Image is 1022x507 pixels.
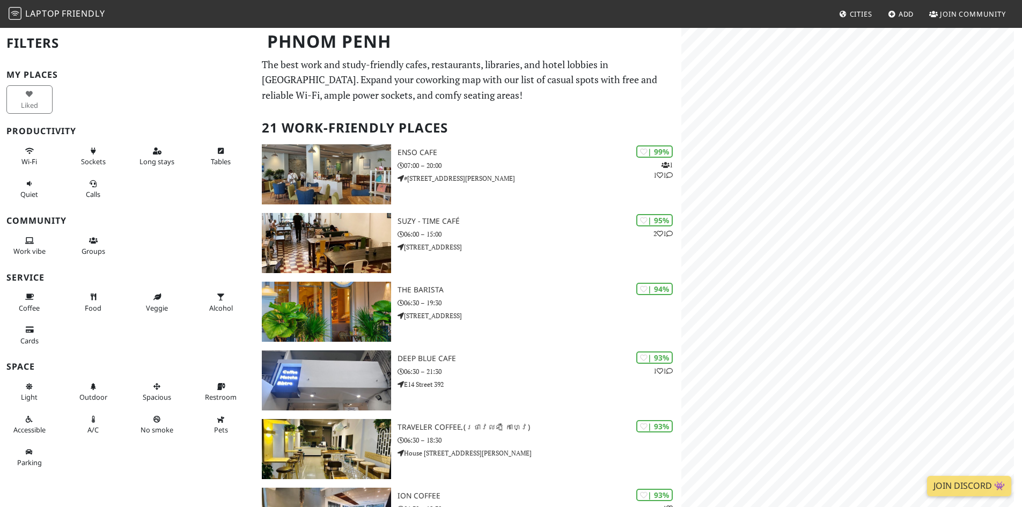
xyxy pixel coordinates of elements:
h3: Community [6,216,249,226]
span: Coffee [19,303,40,313]
h2: 21 Work-Friendly Places [262,112,675,144]
span: Friendly [62,8,105,19]
p: 06:30 – 19:30 [398,298,681,308]
h3: Enso Cafe [398,148,681,157]
span: Parking [17,458,42,467]
h3: Suzy - Time Café [398,217,681,226]
span: Group tables [82,246,105,256]
button: Tables [198,142,244,171]
p: 2 1 [653,229,673,239]
a: Join Discord 👾 [927,476,1011,496]
div: | 99% [636,145,673,158]
button: Food [70,288,116,317]
a: LaptopFriendly LaptopFriendly [9,5,105,24]
p: #[STREET_ADDRESS][PERSON_NAME] [398,173,681,183]
span: Food [85,303,101,313]
span: Outdoor area [79,392,107,402]
img: The Barista [262,282,391,342]
button: Sockets [70,142,116,171]
a: Traveler Coffee (ថ្រាវលឡឺ កាហ្វេ) | 93% Traveler Coffee (ថ្រាវលឡឺ កាហ្វេ) 06:30 – 18:30 House [ST... [255,419,681,479]
span: Video/audio calls [86,189,100,199]
img: Suzy - Time Café [262,213,391,273]
span: Veggie [146,303,168,313]
h3: My Places [6,70,249,80]
button: Spacious [134,378,180,406]
button: Light [6,378,53,406]
div: | 94% [636,283,673,295]
p: 06:30 – 21:30 [398,366,681,377]
span: Restroom [205,392,237,402]
h3: Deep Blue Cafe [398,354,681,363]
img: Deep Blue Cafe [262,350,391,410]
img: LaptopFriendly [9,7,21,20]
a: Suzy - Time Café | 95% 21 Suzy - Time Café 06:00 – 15:00 [STREET_ADDRESS] [255,213,681,273]
span: Add [899,9,914,19]
a: Add [884,4,918,24]
p: 06:30 – 18:30 [398,435,681,445]
button: No smoke [134,410,180,439]
h1: Phnom Penh [259,27,679,56]
p: 06:00 – 15:00 [398,229,681,239]
button: A/C [70,410,116,439]
div: | 93% [636,351,673,364]
button: Coffee [6,288,53,317]
span: Work-friendly tables [211,157,231,166]
span: Air conditioned [87,425,99,435]
a: Deep Blue Cafe | 93% 11 Deep Blue Cafe 06:30 – 21:30 E14 Street 392 [255,350,681,410]
h3: Traveler Coffee (ថ្រាវលឡឺ កាហ្វេ) [398,423,681,432]
button: Accessible [6,410,53,439]
button: Parking [6,443,53,472]
p: [STREET_ADDRESS] [398,311,681,321]
span: Pet friendly [214,425,228,435]
button: Calls [70,175,116,203]
button: Long stays [134,142,180,171]
span: People working [13,246,46,256]
h3: The Barista [398,285,681,295]
h3: Service [6,273,249,283]
p: E14 Street 392 [398,379,681,390]
button: Cards [6,321,53,349]
span: Spacious [143,392,171,402]
span: Long stays [139,157,174,166]
span: Laptop [25,8,60,19]
span: Stable Wi-Fi [21,157,37,166]
span: Credit cards [20,336,39,346]
a: Cities [835,4,877,24]
button: Groups [70,232,116,260]
span: Quiet [20,189,38,199]
button: Pets [198,410,244,439]
h3: Ion coffee [398,491,681,501]
p: 07:00 – 20:00 [398,160,681,171]
img: Enso Cafe [262,144,391,204]
span: Alcohol [209,303,233,313]
a: Join Community [925,4,1010,24]
span: Smoke free [141,425,173,435]
button: Alcohol [198,288,244,317]
span: Power sockets [81,157,106,166]
h3: Space [6,362,249,372]
a: The Barista | 94% The Barista 06:30 – 19:30 [STREET_ADDRESS] [255,282,681,342]
span: Join Community [940,9,1006,19]
button: Wi-Fi [6,142,53,171]
button: Quiet [6,175,53,203]
p: House [STREET_ADDRESS][PERSON_NAME] [398,448,681,458]
p: 1 1 [653,366,673,376]
span: Natural light [21,392,38,402]
button: Veggie [134,288,180,317]
div: | 95% [636,214,673,226]
h3: Productivity [6,126,249,136]
a: Enso Cafe | 99% 111 Enso Cafe 07:00 – 20:00 #[STREET_ADDRESS][PERSON_NAME] [255,144,681,204]
p: The best work and study-friendly cafes, restaurants, libraries, and hotel lobbies in [GEOGRAPHIC_... [262,57,675,103]
img: Traveler Coffee (ថ្រាវលឡឺ កាហ្វេ) [262,419,391,479]
button: Work vibe [6,232,53,260]
p: 1 1 1 [653,160,673,180]
h2: Filters [6,27,249,60]
span: Cities [850,9,872,19]
span: Accessible [13,425,46,435]
div: | 93% [636,420,673,432]
button: Outdoor [70,378,116,406]
button: Restroom [198,378,244,406]
p: [STREET_ADDRESS] [398,242,681,252]
div: | 93% [636,489,673,501]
